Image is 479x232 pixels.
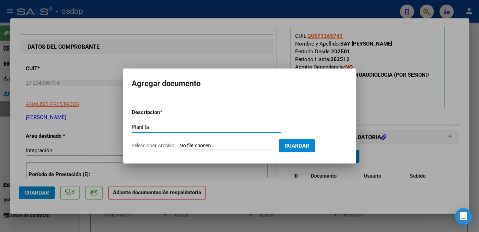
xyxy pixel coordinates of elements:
[285,143,309,149] span: Guardar
[132,143,174,148] span: Seleccionar Archivo
[132,77,348,90] h2: Agregar documento
[279,139,315,152] button: Guardar
[132,108,197,117] p: Descripcion
[455,208,472,225] div: Open Intercom Messenger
